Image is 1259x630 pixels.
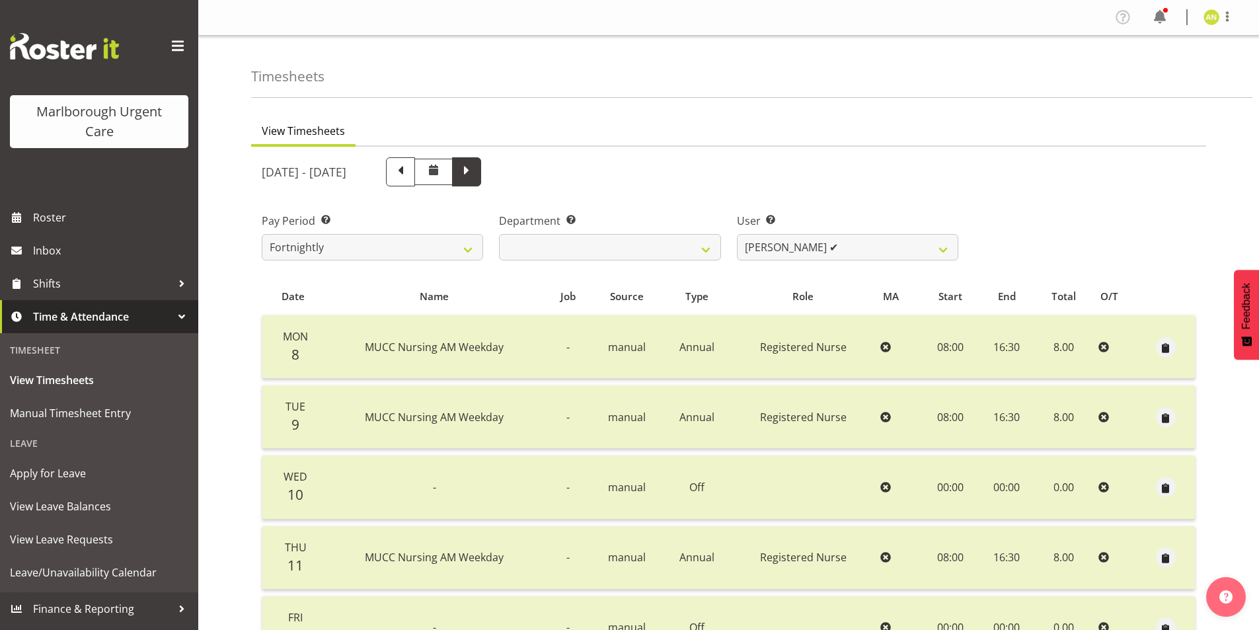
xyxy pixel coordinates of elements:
[282,289,305,304] span: Date
[663,385,731,449] td: Annual
[10,563,188,582] span: Leave/Unavailability Calendar
[1034,455,1093,519] td: 0.00
[663,455,731,519] td: Off
[938,289,962,304] span: Start
[287,556,303,574] span: 11
[3,457,195,490] a: Apply for Leave
[33,599,172,619] span: Finance & Reporting
[566,410,570,424] span: -
[3,523,195,556] a: View Leave Requests
[921,455,979,519] td: 00:00
[10,33,119,59] img: Rosterit website logo
[1100,289,1118,304] span: O/T
[288,610,303,625] span: Fri
[560,289,576,304] span: Job
[979,385,1034,449] td: 16:30
[921,526,979,590] td: 08:00
[608,550,646,565] span: manual
[1051,289,1076,304] span: Total
[610,289,644,304] span: Source
[760,410,847,424] span: Registered Nurse
[883,289,899,304] span: MA
[33,208,192,227] span: Roster
[760,340,847,354] span: Registered Nurse
[33,241,192,260] span: Inbox
[3,430,195,457] div: Leave
[365,340,504,354] span: MUCC Nursing AM Weekday
[286,399,305,414] span: Tue
[283,329,308,344] span: Mon
[998,289,1016,304] span: End
[433,480,436,494] span: -
[23,102,175,141] div: Marlborough Urgent Care
[979,455,1034,519] td: 00:00
[365,410,504,424] span: MUCC Nursing AM Weekday
[566,550,570,565] span: -
[1240,283,1252,329] span: Feedback
[10,530,188,549] span: View Leave Requests
[287,485,303,504] span: 10
[737,213,958,229] label: User
[285,540,307,555] span: Thu
[792,289,814,304] span: Role
[1234,270,1259,360] button: Feedback - Show survey
[1203,9,1219,25] img: alysia-newman-woods11835.jpg
[291,415,299,434] span: 9
[608,480,646,494] span: manual
[608,340,646,354] span: manual
[1034,315,1093,379] td: 8.00
[1034,526,1093,590] td: 8.00
[3,397,195,430] a: Manual Timesheet Entry
[566,340,570,354] span: -
[1219,590,1233,604] img: help-xxl-2.png
[921,385,979,449] td: 08:00
[251,69,324,84] h4: Timesheets
[1034,385,1093,449] td: 8.00
[663,526,731,590] td: Annual
[291,345,299,364] span: 8
[685,289,708,304] span: Type
[10,370,188,390] span: View Timesheets
[262,165,346,179] h5: [DATE] - [DATE]
[10,496,188,516] span: View Leave Balances
[921,315,979,379] td: 08:00
[420,289,449,304] span: Name
[663,315,731,379] td: Annual
[760,550,847,565] span: Registered Nurse
[979,315,1034,379] td: 16:30
[3,364,195,397] a: View Timesheets
[33,307,172,327] span: Time & Attendance
[3,336,195,364] div: Timesheet
[3,490,195,523] a: View Leave Balances
[608,410,646,424] span: manual
[284,469,307,484] span: Wed
[10,463,188,483] span: Apply for Leave
[33,274,172,294] span: Shifts
[262,123,345,139] span: View Timesheets
[499,213,720,229] label: Department
[10,403,188,423] span: Manual Timesheet Entry
[262,213,483,229] label: Pay Period
[3,556,195,589] a: Leave/Unavailability Calendar
[566,480,570,494] span: -
[979,526,1034,590] td: 16:30
[365,550,504,565] span: MUCC Nursing AM Weekday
